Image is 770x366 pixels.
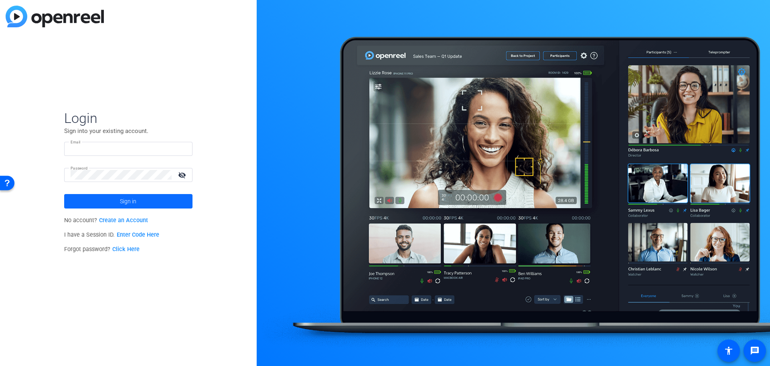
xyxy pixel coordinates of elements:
span: Sign in [120,191,136,211]
mat-label: Email [71,140,81,144]
mat-icon: visibility_off [173,169,192,181]
img: blue-gradient.svg [6,6,104,27]
a: Enter Code Here [117,231,159,238]
a: Create an Account [99,217,148,224]
input: Enter Email Address [71,144,186,153]
span: Login [64,110,192,127]
p: Sign into your existing account. [64,127,192,135]
button: Sign in [64,194,192,209]
span: No account? [64,217,148,224]
mat-icon: message [750,346,760,356]
span: I have a Session ID. [64,231,159,238]
span: Forgot password? [64,246,140,253]
mat-icon: accessibility [724,346,734,356]
mat-label: Password [71,166,88,170]
a: Click Here [112,246,140,253]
